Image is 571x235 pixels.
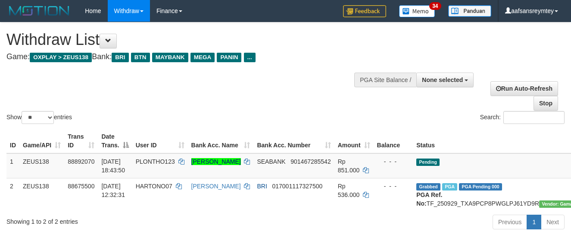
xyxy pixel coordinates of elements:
label: Search: [480,111,565,124]
span: PLONTHO123 [136,158,175,165]
a: Next [541,215,565,229]
a: Previous [493,215,527,229]
span: PGA Pending [459,183,502,191]
span: Marked by aaftrukkakada [442,183,457,191]
div: - - - [377,157,410,166]
td: ZEUS138 [19,178,64,211]
span: SEABANK [257,158,285,165]
th: Balance [374,129,413,153]
a: [PERSON_NAME] [191,183,241,190]
h1: Withdraw List [6,31,372,48]
select: Showentries [22,111,54,124]
h4: Game: Bank: [6,53,372,61]
span: 88675500 [68,183,94,190]
img: Button%20Memo.svg [399,5,435,17]
a: Stop [534,96,558,111]
div: Showing 1 to 2 of 2 entries [6,214,231,226]
span: BRI [257,183,267,190]
span: BRI [112,53,128,62]
span: Copy 901467285542 to clipboard [290,158,331,165]
span: BTN [131,53,150,62]
th: Amount: activate to sort column ascending [334,129,374,153]
td: ZEUS138 [19,153,64,178]
a: Run Auto-Refresh [490,81,558,96]
span: OXPLAY > ZEUS138 [30,53,92,62]
span: Rp 851.000 [338,158,360,174]
a: 1 [527,215,541,229]
input: Search: [503,111,565,124]
span: Rp 536.000 [338,183,360,198]
td: 2 [6,178,19,211]
span: [DATE] 18:43:50 [101,158,125,174]
a: [PERSON_NAME] [191,158,241,165]
th: Bank Acc. Number: activate to sort column ascending [253,129,334,153]
span: HARTONO07 [136,183,172,190]
span: MEGA [190,53,215,62]
img: Feedback.jpg [343,5,386,17]
span: MAYBANK [152,53,188,62]
span: [DATE] 12:32:31 [101,183,125,198]
th: ID [6,129,19,153]
img: panduan.png [448,5,491,17]
th: Trans ID: activate to sort column ascending [64,129,98,153]
th: User ID: activate to sort column ascending [132,129,188,153]
span: ... [244,53,256,62]
span: Grabbed [416,183,440,191]
th: Date Trans.: activate to sort column descending [98,129,132,153]
span: Pending [416,159,440,166]
span: PANIN [217,53,241,62]
span: 34 [429,2,441,10]
span: None selected [422,76,463,83]
img: MOTION_logo.png [6,4,72,17]
th: Bank Acc. Name: activate to sort column ascending [188,129,254,153]
span: 88892070 [68,158,94,165]
th: Game/API: activate to sort column ascending [19,129,64,153]
label: Show entries [6,111,72,124]
b: PGA Ref. No: [416,191,442,207]
span: Copy 017001117327500 to clipboard [272,183,322,190]
div: PGA Site Balance / [354,73,416,87]
button: None selected [416,73,474,87]
td: 1 [6,153,19,178]
div: - - - [377,182,410,191]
